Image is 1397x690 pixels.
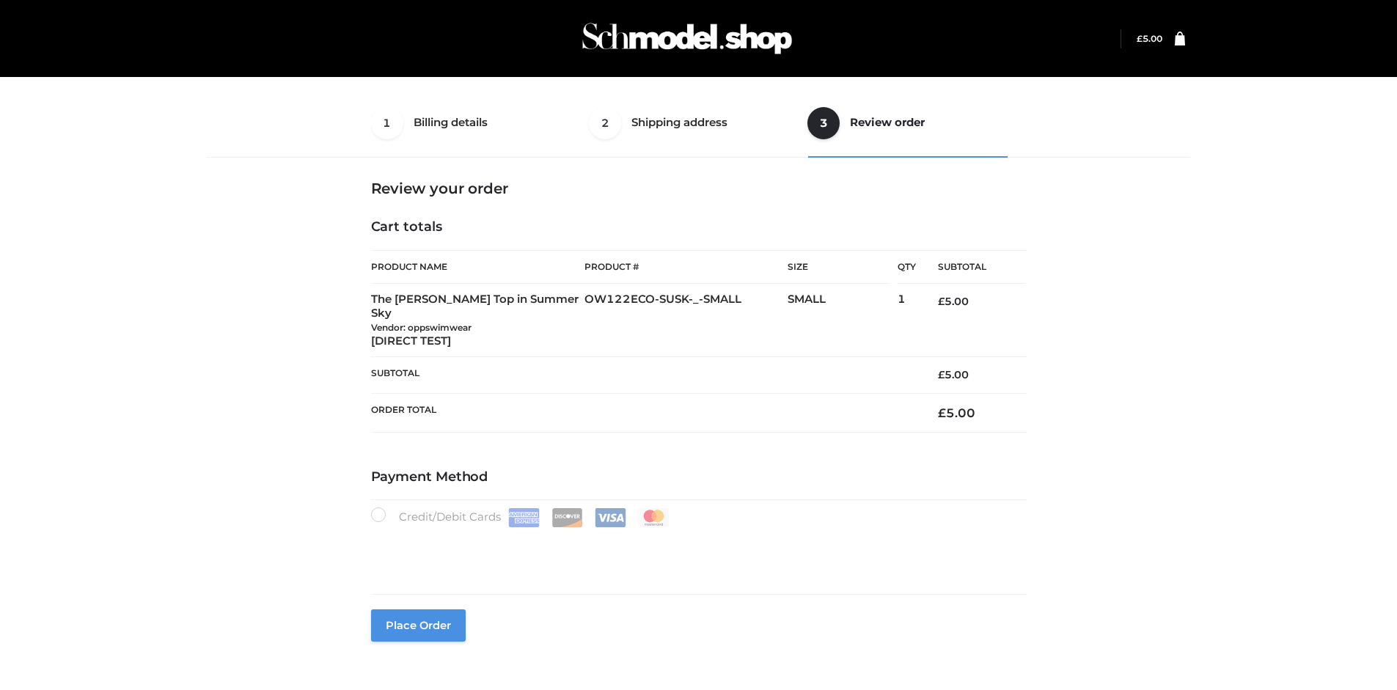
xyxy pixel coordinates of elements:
td: OW122ECO-SUSK-_-SMALL [584,284,788,357]
span: £ [938,368,945,381]
img: Schmodel Admin 964 [577,10,797,67]
bdi: 5.00 [938,368,969,381]
img: Discover [551,508,583,527]
h3: Review your order [371,180,1027,197]
span: £ [938,295,945,308]
h4: Cart totals [371,219,1027,235]
span: £ [938,405,946,420]
th: Product Name [371,250,585,284]
small: Vendor: oppswimwear [371,322,472,333]
label: Credit/Debit Cards [371,507,671,527]
td: 1 [898,284,916,357]
h4: Payment Method [371,469,1027,485]
bdi: 5.00 [938,295,969,308]
th: Qty [898,250,916,284]
a: £5.00 [1137,33,1162,44]
span: £ [1137,33,1143,44]
td: The [PERSON_NAME] Top in Summer Sky [DIRECT TEST] [371,284,585,357]
button: Place order [371,609,466,642]
img: Visa [595,508,626,527]
iframe: Secure payment input frame [368,524,1024,578]
bdi: 5.00 [1137,33,1162,44]
img: Amex [508,508,540,527]
bdi: 5.00 [938,405,975,420]
th: Size [788,251,890,284]
th: Order Total [371,393,917,432]
img: Mastercard [638,508,670,527]
th: Product # [584,250,788,284]
td: SMALL [788,284,898,357]
th: Subtotal [371,357,917,393]
th: Subtotal [916,251,1026,284]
